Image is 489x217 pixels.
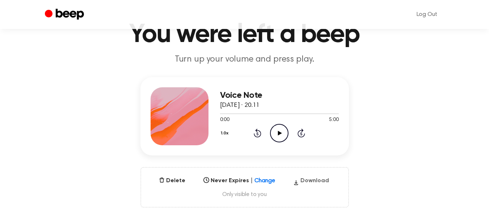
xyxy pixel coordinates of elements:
span: Only visible to you [150,191,340,198]
a: Beep [45,8,86,22]
p: Turn up your volume and press play. [106,54,384,66]
h3: Voice Note [220,91,339,100]
span: [DATE] · 20.11 [220,102,260,109]
span: 5:00 [329,116,338,124]
button: Download [290,176,332,188]
button: 1.0x [220,127,231,139]
button: Delete [156,176,188,185]
h1: You were left a beep [59,22,430,48]
a: Log Out [409,6,444,23]
span: 0:00 [220,116,229,124]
